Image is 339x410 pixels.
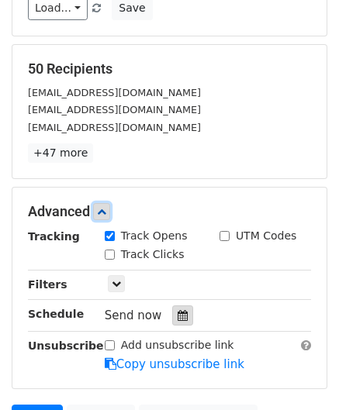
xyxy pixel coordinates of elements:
label: UTM Codes [236,228,296,244]
span: Send now [105,308,162,322]
small: [EMAIL_ADDRESS][DOMAIN_NAME] [28,87,201,98]
a: +47 more [28,143,93,163]
label: Add unsubscribe link [121,337,234,353]
label: Track Opens [121,228,188,244]
strong: Filters [28,278,67,291]
a: Copy unsubscribe link [105,357,244,371]
small: [EMAIL_ADDRESS][DOMAIN_NAME] [28,104,201,115]
h5: 50 Recipients [28,60,311,78]
strong: Unsubscribe [28,339,104,352]
iframe: Chat Widget [261,336,339,410]
strong: Tracking [28,230,80,243]
small: [EMAIL_ADDRESS][DOMAIN_NAME] [28,122,201,133]
strong: Schedule [28,308,84,320]
h5: Advanced [28,203,311,220]
label: Track Clicks [121,246,185,263]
